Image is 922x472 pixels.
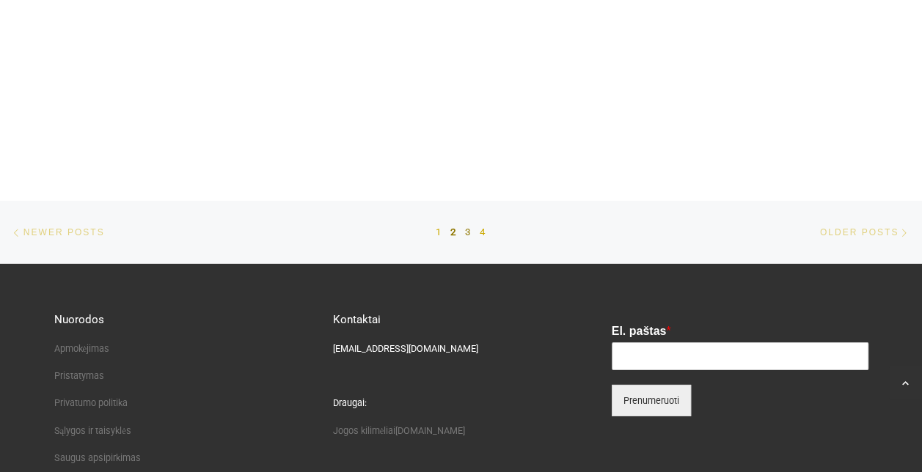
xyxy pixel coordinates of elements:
[450,214,458,251] span: 2
[54,313,311,327] h5: Nuorodos
[612,324,868,339] label: El. paštas
[54,425,131,436] a: Sąlygos ir taisyklės
[436,214,443,251] a: 1
[333,341,564,356] p: [EMAIL_ADDRESS][DOMAIN_NAME]
[333,425,396,436] a: Jogos kilimėliai
[480,214,487,251] a: 4
[395,425,465,436] a: [DOMAIN_NAME]
[23,214,105,251] span: Newer posts
[54,370,104,381] a: Pristatymas
[333,313,590,327] h5: Kontaktai
[465,214,472,251] a: 3
[612,385,691,416] button: Prenumeruoti
[11,214,105,251] a: Newer posts
[820,214,899,251] span: Older posts
[820,214,911,251] a: Older posts
[54,397,128,408] a: Privatumo politika
[333,395,564,410] p: Draugai:
[54,343,110,354] a: Apmokėjimas
[54,452,141,463] a: Saugus apsipirkimas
